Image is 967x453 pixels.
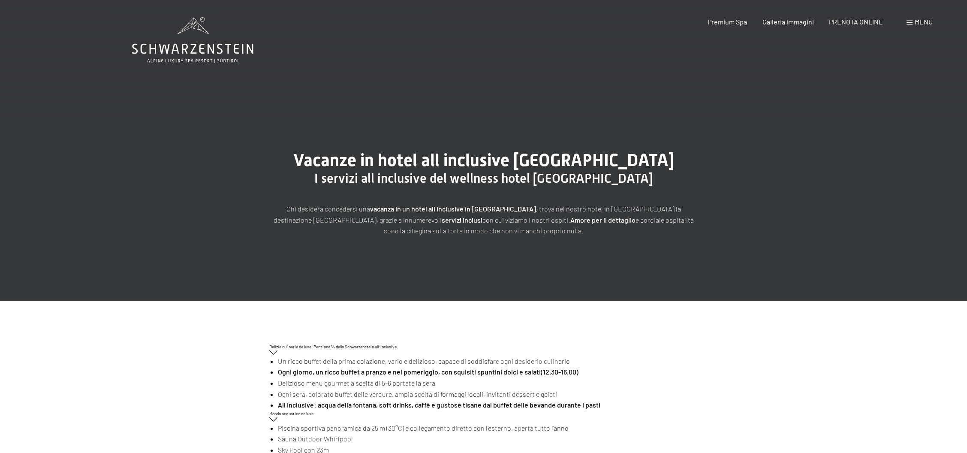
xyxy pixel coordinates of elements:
[278,401,600,409] strong: All inclusive: acqua della fontana, soft drinks, caffè e gustose tisane dal buffet delle bevande ...
[570,216,636,224] strong: Amore per il dettaglio
[762,18,814,26] a: Galleria immagini
[278,433,698,444] li: Sauna Outdoor Whirlpool
[278,423,698,434] li: Piscina sportiva panoramica da 25 m (30°C) e collegamento diretto con l’esterno, aperta tutto l’anno
[915,18,933,26] span: Menu
[293,150,674,170] span: Vacanze in hotel all inclusive [GEOGRAPHIC_DATA]
[278,368,541,376] strong: Ogni giorno, un ricco buffet a pranzo e nel pomeriggio, con squisiti spuntini dolci e salati
[314,171,653,186] span: I servizi all inclusive del wellness hotel [GEOGRAPHIC_DATA]
[278,389,698,400] li: Ogni sera, colorato buffet delle verdure, ampia scelta di formaggi locali, invitanti dessert e ge...
[269,411,313,416] span: Mondo acquatico de luxe
[442,216,482,224] strong: servizi inclusi
[269,203,698,236] p: Chi desidera concedersi una , trova nel nostro hotel in [GEOGRAPHIC_DATA] la destinazione [GEOGRA...
[278,377,698,389] li: Delizioso menu gourmet a scelta di 5-6 portate la sera
[829,18,883,26] a: PRENOTA ONLINE
[269,344,397,349] span: Delizie culinarie de luxe: Pensione ¾ dello Schwarzenstein all-inclusive
[708,18,747,26] a: Premium Spa
[370,205,536,213] strong: vacanza in un hotel all inclusive in [GEOGRAPHIC_DATA]
[278,356,698,367] li: Un ricco buffet della prima colazione, vario e delizioso, capace di soddisfare ogni desiderio cul...
[541,368,578,376] strong: (12.30-16.00)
